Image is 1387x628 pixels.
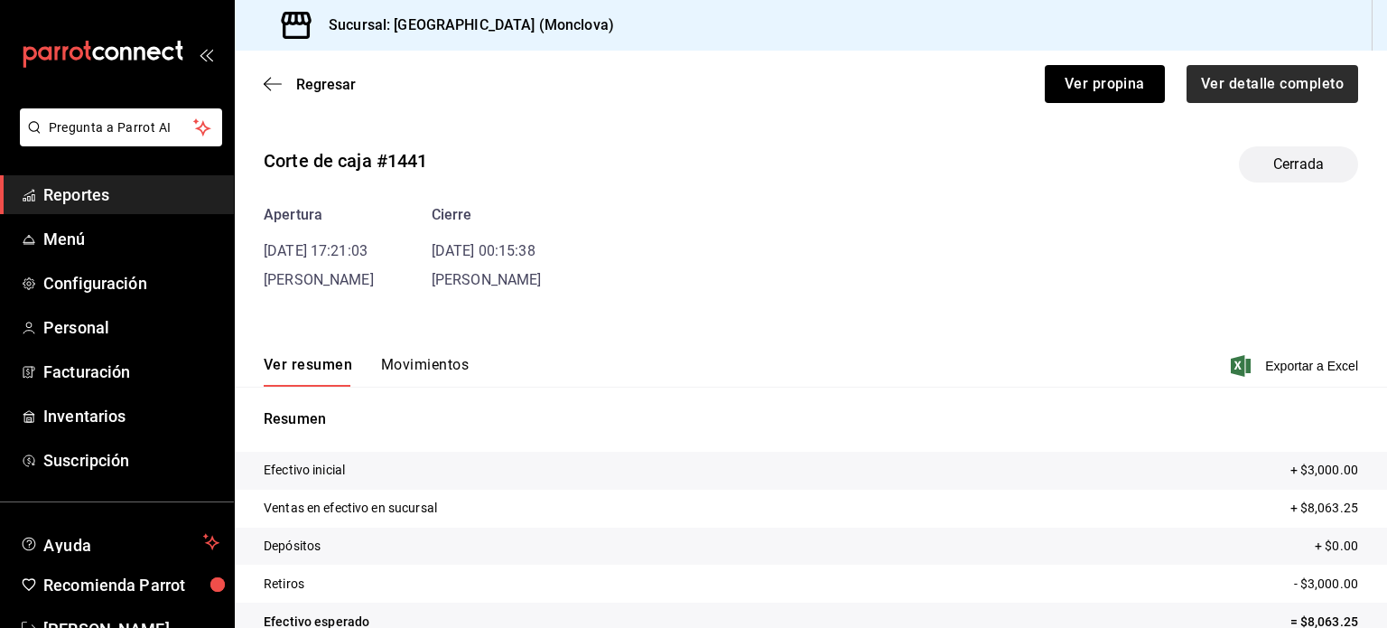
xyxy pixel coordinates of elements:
[1262,154,1335,175] span: Cerrada
[264,537,321,556] p: Depósitos
[43,227,219,251] span: Menú
[43,404,219,428] span: Inventarios
[1187,65,1358,103] button: Ver detalle completo
[1290,461,1358,480] p: + $3,000.00
[1294,575,1358,594] p: - $3,000.00
[432,204,542,226] div: Cierre
[43,315,219,340] span: Personal
[296,76,356,93] span: Regresar
[264,499,437,518] p: Ventas en efectivo en sucursal
[43,531,196,553] span: Ayuda
[264,271,374,288] span: [PERSON_NAME]
[1045,65,1165,103] button: Ver propina
[43,448,219,473] span: Suscripción
[264,356,352,387] button: Ver resumen
[43,183,219,207] span: Reportes
[199,47,213,61] button: open_drawer_menu
[20,108,222,146] button: Pregunta a Parrot AI
[43,573,219,597] span: Recomienda Parrot
[264,147,428,174] div: Corte de caja #1441
[264,461,345,480] p: Efectivo inicial
[13,131,222,150] a: Pregunta a Parrot AI
[314,14,614,36] h3: Sucursal: [GEOGRAPHIC_DATA] (Monclova)
[264,242,368,259] time: [DATE] 17:21:03
[43,360,219,384] span: Facturación
[264,408,1358,430] p: Resumen
[1290,499,1358,518] p: + $8,063.25
[381,356,469,387] button: Movimientos
[432,271,542,288] span: [PERSON_NAME]
[49,118,194,137] span: Pregunta a Parrot AI
[264,76,356,93] button: Regresar
[43,271,219,295] span: Configuración
[1234,355,1358,377] button: Exportar a Excel
[1315,537,1358,556] p: + $0.00
[264,575,304,594] p: Retiros
[264,356,469,387] div: navigation tabs
[432,242,535,259] time: [DATE] 00:15:38
[264,204,374,226] div: Apertura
